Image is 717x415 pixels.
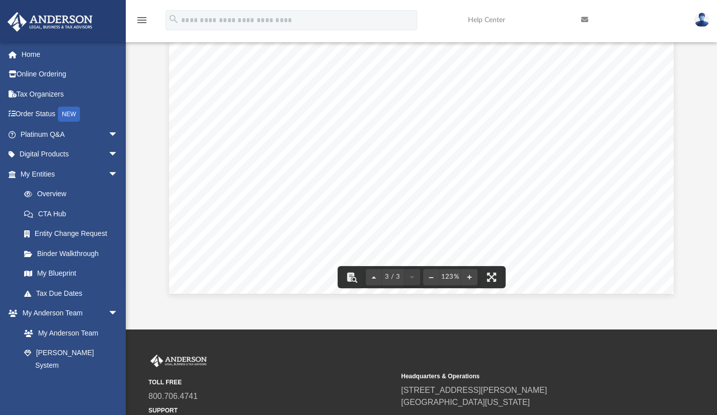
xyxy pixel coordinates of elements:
[5,12,96,32] img: Anderson Advisors Platinum Portal
[108,124,128,145] span: arrow_drop_down
[366,266,382,288] button: Previous page
[14,204,133,224] a: CTA Hub
[7,84,133,104] a: Tax Organizers
[14,224,133,244] a: Entity Change Request
[401,372,647,381] small: Headquarters & Operations
[148,392,198,400] a: 800.706.4741
[14,243,133,264] a: Binder Walkthrough
[7,144,133,164] a: Digital Productsarrow_drop_down
[382,266,404,288] button: 3 / 3
[155,41,688,301] div: File preview
[14,323,123,343] a: My Anderson Team
[14,184,133,204] a: Overview
[7,303,128,323] a: My Anderson Teamarrow_drop_down
[108,303,128,324] span: arrow_drop_down
[7,64,133,85] a: Online Ordering
[155,41,688,301] div: Document Viewer
[694,13,709,27] img: User Pic
[14,343,128,375] a: [PERSON_NAME] System
[14,264,128,284] a: My Blueprint
[14,283,133,303] a: Tax Due Dates
[401,398,530,406] a: [GEOGRAPHIC_DATA][US_STATE]
[148,355,209,368] img: Anderson Advisors Platinum Portal
[14,375,128,395] a: Client Referrals
[199,261,216,266] span: [DATE]
[168,14,179,25] i: search
[148,378,394,387] small: TOLL FREE
[439,274,461,280] div: Current zoom level
[341,266,363,288] button: Toggle findbar
[7,104,133,125] a: Order StatusNEW
[382,274,404,280] span: 3 / 3
[7,164,133,184] a: My Entitiesarrow_drop_down
[7,44,133,64] a: Home
[58,107,80,122] div: NEW
[108,144,128,165] span: arrow_drop_down
[136,14,148,26] i: menu
[481,266,503,288] button: Enter fullscreen
[155,15,688,301] div: Preview
[199,257,215,262] span: 400061
[461,266,477,288] button: Zoom in
[7,124,133,144] a: Platinum Q&Aarrow_drop_down
[423,266,439,288] button: Zoom out
[148,406,394,415] small: SUPPORT
[108,164,128,185] span: arrow_drop_down
[136,19,148,26] a: menu
[401,386,547,394] a: [STREET_ADDRESS][PERSON_NAME]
